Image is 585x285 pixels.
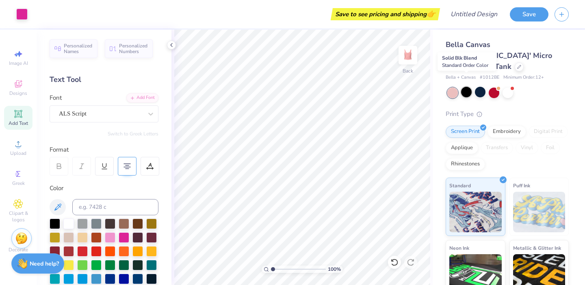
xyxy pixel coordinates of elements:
[427,9,435,19] span: 👉
[9,246,28,253] span: Decorate
[108,131,158,137] button: Switch to Greek Letters
[446,40,552,71] span: Bella Canvas [DEMOGRAPHIC_DATA]' Micro Ribbed Scoop Tank
[9,120,28,126] span: Add Text
[9,60,28,66] span: Image AI
[328,266,341,273] span: 100 %
[513,192,565,232] img: Puff Ink
[481,142,513,154] div: Transfers
[516,142,538,154] div: Vinyl
[446,126,485,138] div: Screen Print
[64,43,93,54] span: Personalized Names
[541,142,560,154] div: Foil
[449,181,471,190] span: Standard
[9,90,27,96] span: Designs
[513,244,561,252] span: Metallic & Glitter Ink
[529,126,568,138] div: Digital Print
[403,67,413,75] div: Back
[480,74,499,81] span: # 1012BE
[119,43,148,54] span: Personalized Numbers
[12,180,25,186] span: Greek
[400,47,416,63] img: Back
[446,109,569,119] div: Print Type
[444,6,504,22] input: Untitled Design
[4,210,32,223] span: Clipart & logos
[487,126,526,138] div: Embroidery
[446,142,478,154] div: Applique
[503,74,544,81] span: Minimum Order: 12 +
[50,93,62,103] label: Font
[449,192,502,232] img: Standard
[510,7,548,21] button: Save
[126,93,158,103] div: Add Font
[72,199,158,215] input: e.g. 7428 c
[50,184,158,193] div: Color
[438,52,496,71] div: Solid Blk Blend
[449,244,469,252] span: Neon Ink
[513,181,530,190] span: Puff Ink
[50,145,159,154] div: Format
[446,74,476,81] span: Bella + Canvas
[10,150,26,156] span: Upload
[442,62,488,69] span: Standard Order Color
[50,74,158,85] div: Text Tool
[333,8,438,20] div: Save to see pricing and shipping
[446,158,485,170] div: Rhinestones
[30,260,59,268] strong: Need help?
